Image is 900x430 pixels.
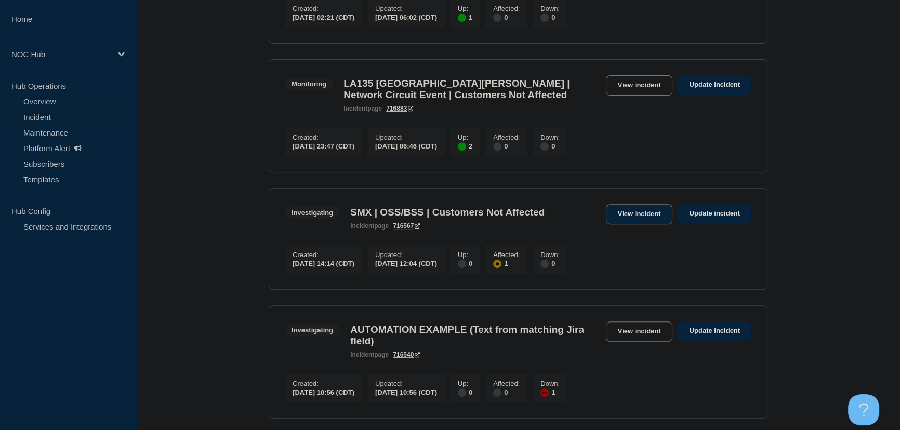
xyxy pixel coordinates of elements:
[493,387,520,397] div: 0
[285,324,340,336] span: Investigating
[458,12,472,22] div: 1
[293,259,354,267] div: [DATE] 14:14 (CDT)
[375,12,437,21] div: [DATE] 06:02 (CDT)
[393,222,420,230] a: 716567
[375,251,437,259] p: Updated :
[540,14,549,22] div: disabled
[343,105,367,112] span: incident
[293,141,354,150] div: [DATE] 23:47 (CDT)
[343,105,382,112] p: page
[458,251,472,259] p: Up :
[458,14,466,22] div: up
[293,387,354,396] div: [DATE] 10:56 (CDT)
[678,75,751,95] a: Update incident
[540,387,560,397] div: 1
[375,380,437,387] p: Updated :
[493,133,520,141] p: Affected :
[293,5,354,12] p: Created :
[458,260,466,268] div: disabled
[285,78,333,90] span: Monitoring
[386,105,413,112] a: 716883
[343,78,600,101] h3: LA135 [GEOGRAPHIC_DATA][PERSON_NAME] | Network Circuit Event | Customers Not Affected
[540,259,560,268] div: 0
[493,380,520,387] p: Affected :
[293,251,354,259] p: Created :
[678,204,751,223] a: Update incident
[293,380,354,387] p: Created :
[293,12,354,21] div: [DATE] 02:21 (CDT)
[350,351,374,358] span: incident
[540,141,560,151] div: 0
[375,259,437,267] div: [DATE] 12:04 (CDT)
[606,75,673,96] a: View incident
[493,251,520,259] p: Affected :
[540,251,560,259] p: Down :
[375,141,437,150] div: [DATE] 06:46 (CDT)
[540,388,549,397] div: down
[285,207,340,219] span: Investigating
[350,324,600,347] h3: AUTOMATION EXAMPLE (Text from matching Jira field)
[458,380,472,387] p: Up :
[493,5,520,12] p: Affected :
[540,380,560,387] p: Down :
[493,12,520,22] div: 0
[540,133,560,141] p: Down :
[493,141,520,151] div: 0
[458,142,466,151] div: up
[493,14,501,22] div: disabled
[458,5,472,12] p: Up :
[848,394,879,425] iframe: Help Scout Beacon - Open
[458,259,472,268] div: 0
[493,388,501,397] div: disabled
[350,207,545,218] h3: SMX | OSS/BSS | Customers Not Affected
[606,321,673,342] a: View incident
[393,351,420,358] a: 716540
[540,260,549,268] div: disabled
[350,351,389,358] p: page
[540,12,560,22] div: 0
[458,133,472,141] p: Up :
[375,387,437,396] div: [DATE] 10:56 (CDT)
[293,133,354,141] p: Created :
[11,50,111,59] p: NOC Hub
[458,387,472,397] div: 0
[350,222,374,230] span: incident
[458,141,472,151] div: 2
[540,142,549,151] div: disabled
[606,204,673,224] a: View incident
[493,259,520,268] div: 1
[350,222,389,230] p: page
[493,260,501,268] div: affected
[375,5,437,12] p: Updated :
[458,388,466,397] div: disabled
[540,5,560,12] p: Down :
[375,133,437,141] p: Updated :
[678,321,751,341] a: Update incident
[493,142,501,151] div: disabled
